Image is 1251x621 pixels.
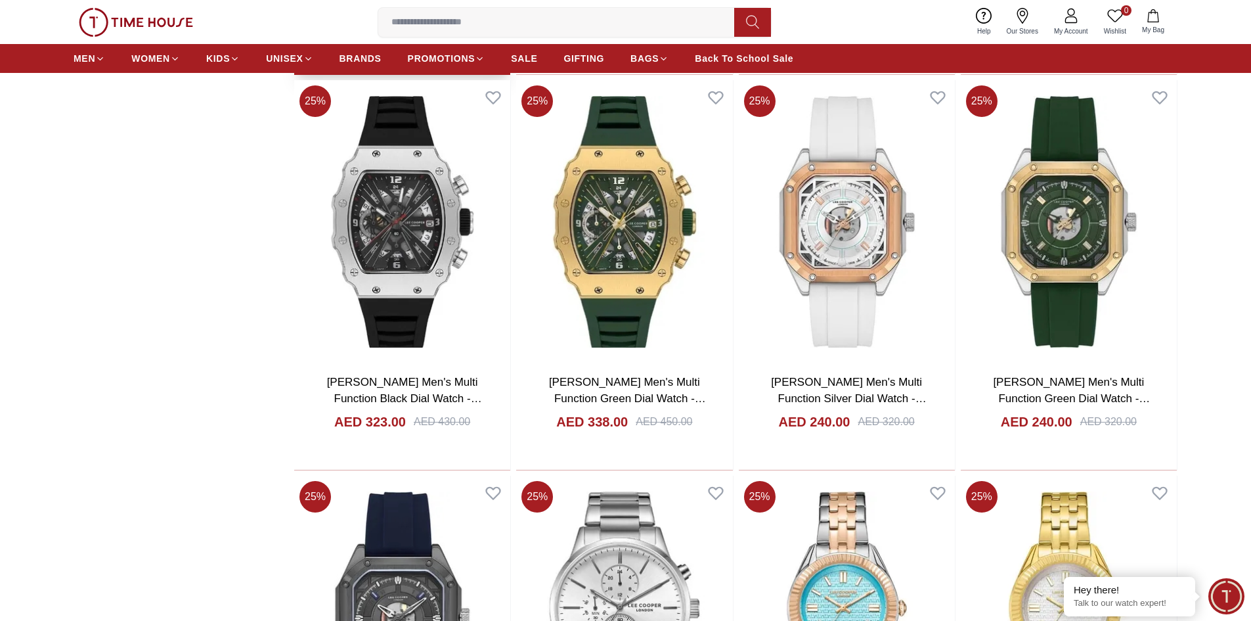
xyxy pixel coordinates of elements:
[549,376,706,422] a: [PERSON_NAME] Men's Multi Function Green Dial Watch - LC08062.177
[969,5,999,39] a: Help
[972,26,996,36] span: Help
[966,481,998,513] span: 25 %
[1074,598,1185,609] p: Talk to our watch expert!
[1096,5,1134,39] a: 0Wishlist
[206,47,240,70] a: KIDS
[556,413,628,431] h4: AED 338.00
[521,481,553,513] span: 25 %
[695,52,793,65] span: Back To School Sale
[1134,7,1172,37] button: My Bag
[1001,26,1043,36] span: Our Stores
[1099,26,1131,36] span: Wishlist
[771,376,927,422] a: [PERSON_NAME] Men's Multi Function Silver Dial Watch - LC08061.533
[266,47,313,70] a: UNISEX
[131,47,180,70] a: WOMEN
[511,47,537,70] a: SALE
[563,52,604,65] span: GIFTING
[74,47,105,70] a: MEN
[1074,584,1185,597] div: Hey there!
[408,47,485,70] a: PROMOTIONS
[299,85,331,117] span: 25 %
[636,414,692,430] div: AED 450.00
[299,481,331,513] span: 25 %
[779,413,850,431] h4: AED 240.00
[630,47,669,70] a: BAGS
[334,413,406,431] h4: AED 323.00
[79,8,193,37] img: ...
[999,5,1046,39] a: Our Stores
[1208,578,1244,614] div: Chat Widget
[966,85,998,117] span: 25 %
[327,376,482,422] a: [PERSON_NAME] Men's Multi Function Black Dial Watch - LC08062.351
[744,85,776,117] span: 25 %
[1001,413,1072,431] h4: AED 240.00
[695,47,793,70] a: Back To School Sale
[563,47,604,70] a: GIFTING
[1137,25,1170,35] span: My Bag
[340,52,382,65] span: BRANDS
[993,376,1150,422] a: [PERSON_NAME] Men's Multi Function Green Dial Watch - LC08061.377
[131,52,170,65] span: WOMEN
[1121,5,1131,16] span: 0
[414,414,470,430] div: AED 430.00
[511,52,537,65] span: SALE
[74,52,95,65] span: MEN
[266,52,303,65] span: UNISEX
[340,47,382,70] a: BRANDS
[744,481,776,513] span: 25 %
[1049,26,1093,36] span: My Account
[858,414,914,430] div: AED 320.00
[408,52,475,65] span: PROMOTIONS
[1080,414,1137,430] div: AED 320.00
[521,85,553,117] span: 25 %
[739,80,955,363] img: Lee Cooper Men's Multi Function Silver Dial Watch - LC08061.533
[961,80,1177,363] img: Lee Cooper Men's Multi Function Green Dial Watch - LC08061.377
[294,80,510,363] img: Lee Cooper Men's Multi Function Black Dial Watch - LC08062.351
[516,80,732,363] img: Lee Cooper Men's Multi Function Green Dial Watch - LC08062.177
[206,52,230,65] span: KIDS
[630,52,659,65] span: BAGS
